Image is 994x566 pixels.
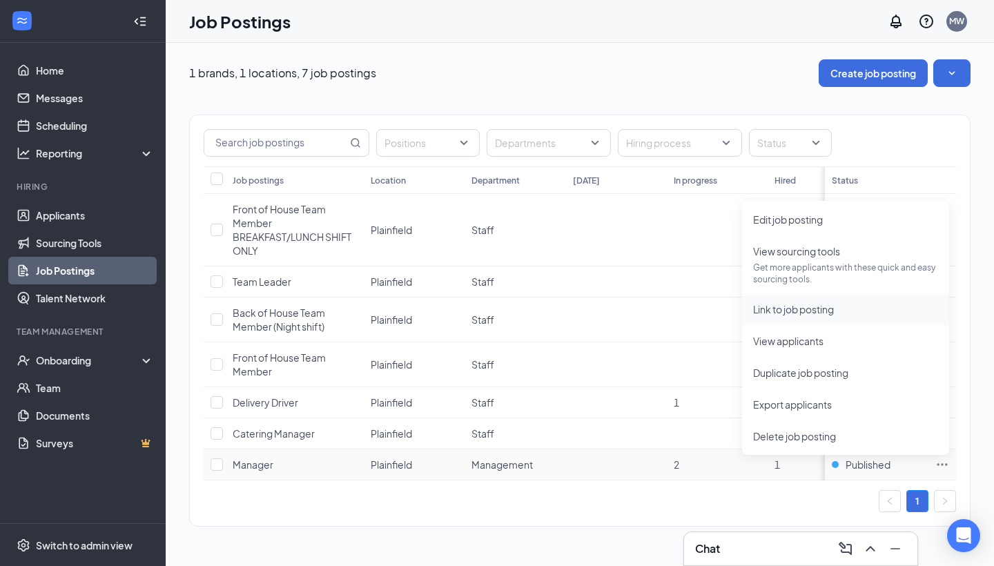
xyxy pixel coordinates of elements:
svg: UserCheck [17,353,30,367]
div: Hiring [17,181,151,193]
span: Delete job posting [753,430,836,442]
span: Plainfield [371,427,412,440]
svg: Collapse [133,14,147,28]
h1: Job Postings [189,10,291,33]
span: Back of House Team Member (Night shift) [233,306,325,333]
span: 1 [674,396,679,409]
button: left [879,490,901,512]
a: Scheduling [36,112,154,139]
td: Staff [465,266,565,297]
a: 1 [907,491,928,511]
span: Team Leader [233,275,291,288]
td: Plainfield [364,449,465,480]
span: Management [471,458,533,471]
div: MW [949,15,964,27]
span: Duplicate job posting [753,367,848,379]
th: Hired [768,166,868,194]
a: Applicants [36,202,154,229]
td: Staff [465,387,565,418]
a: Team [36,374,154,402]
li: Next Page [934,490,956,512]
div: Onboarding [36,353,142,367]
svg: Ellipses [935,458,949,471]
td: Plainfield [364,266,465,297]
span: right [941,497,949,505]
td: Plainfield [364,387,465,418]
button: ChevronUp [859,538,881,560]
a: Documents [36,402,154,429]
li: 1 [906,490,928,512]
svg: Notifications [888,13,904,30]
span: Staff [471,358,494,371]
span: Staff [471,275,494,288]
svg: WorkstreamLogo [15,14,29,28]
td: Management [465,449,565,480]
div: Department [471,175,520,186]
svg: MagnifyingGlass [350,137,361,148]
a: Home [36,57,154,84]
p: Get more applicants with these quick and easy sourcing tools. [753,262,938,285]
span: Export applicants [753,398,832,411]
div: Job postings [233,175,284,186]
div: Reporting [36,146,155,160]
span: Staff [471,224,494,236]
span: Link to job posting [753,303,834,315]
td: Staff [465,194,565,266]
td: Plainfield [364,418,465,449]
button: Create job posting [819,59,928,87]
svg: Settings [17,538,30,552]
span: Front of House Team Member BREAKFAST/LUNCH SHIFT ONLY [233,203,351,257]
span: Edit job posting [753,213,823,226]
span: Front of House Team Member [233,351,326,378]
td: Staff [465,342,565,387]
p: 1 brands, 1 locations, 7 job postings [189,66,376,81]
input: Search job postings [204,130,347,156]
span: left [886,497,894,505]
a: Messages [36,84,154,112]
span: Catering Manager [233,427,315,440]
div: Team Management [17,326,151,338]
a: Job Postings [36,257,154,284]
span: Staff [471,313,494,326]
th: In progress [667,166,768,194]
span: 1 [774,458,780,471]
a: SurveysCrown [36,429,154,457]
span: Plainfield [371,224,412,236]
button: SmallChevronDown [933,59,971,87]
div: Open Intercom Messenger [947,519,980,552]
span: Plainfield [371,313,412,326]
span: Staff [471,396,494,409]
td: Staff [465,418,565,449]
td: Plainfield [364,297,465,342]
div: Location [371,175,406,186]
a: Sourcing Tools [36,229,154,257]
span: Plainfield [371,396,412,409]
svg: QuestionInfo [918,13,935,30]
span: Published [846,458,890,471]
li: Previous Page [879,490,901,512]
svg: SmallChevronDown [945,66,959,80]
svg: ComposeMessage [837,540,854,557]
span: 2 [674,458,679,471]
button: ComposeMessage [835,538,857,560]
button: right [934,490,956,512]
td: Plainfield [364,342,465,387]
span: Manager [233,458,273,471]
td: Staff [465,297,565,342]
span: Delivery Driver [233,396,298,409]
h3: Chat [695,541,720,556]
span: Staff [471,427,494,440]
svg: Minimize [887,540,904,557]
span: Plainfield [371,358,412,371]
th: Status [825,166,928,194]
td: Plainfield [364,194,465,266]
svg: Analysis [17,146,30,160]
svg: ChevronUp [862,540,879,557]
button: Minimize [884,538,906,560]
a: Talent Network [36,284,154,312]
span: Plainfield [371,458,412,471]
span: View applicants [753,335,824,347]
span: View sourcing tools [753,245,840,257]
th: [DATE] [566,166,667,194]
div: Switch to admin view [36,538,133,552]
